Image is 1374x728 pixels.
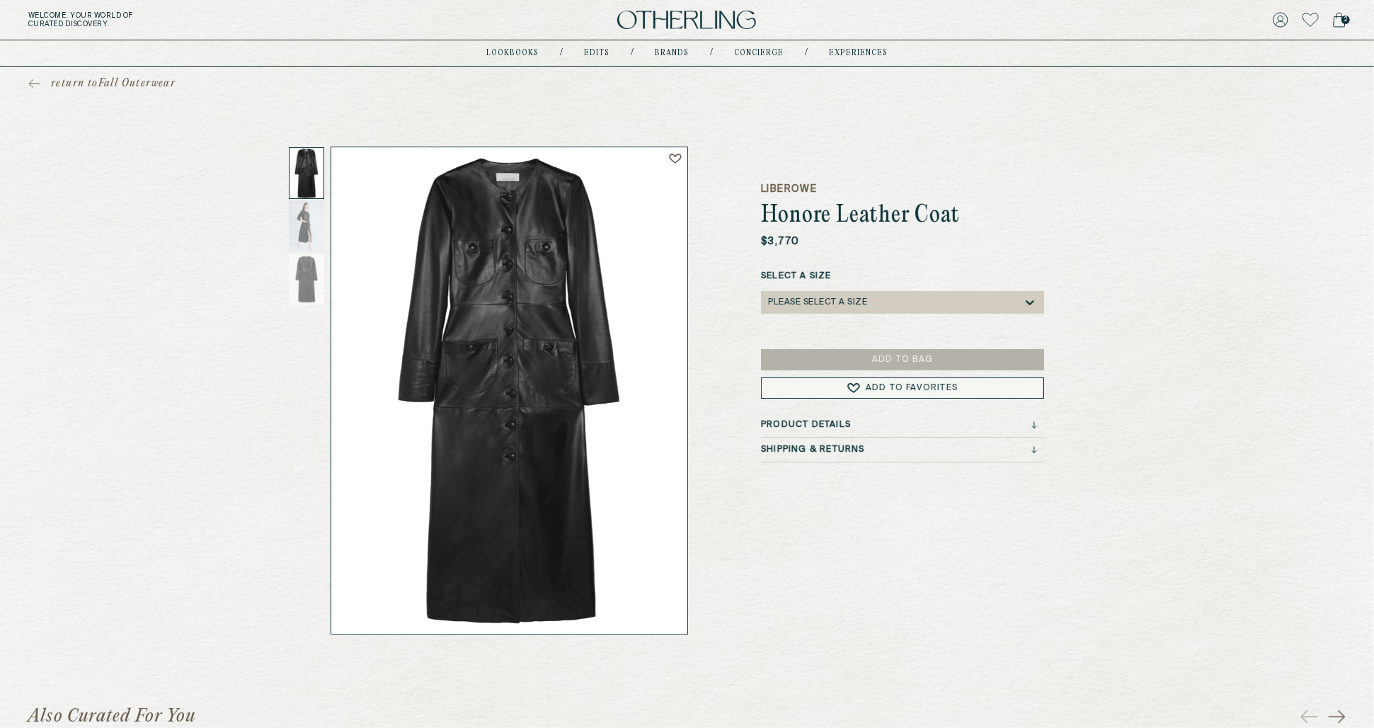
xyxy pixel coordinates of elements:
span: Add to Favorites [865,384,957,392]
a: Brands [655,50,689,57]
img: Thumbnail 3 [289,254,324,305]
div: / [560,47,563,59]
span: return to Fall Outerwear [51,76,176,91]
h3: Shipping & Returns [761,445,865,455]
label: Select a Size [761,270,1044,283]
h1: Also Curated For You [28,705,195,728]
a: lookbooks [486,50,539,57]
div: / [805,47,808,59]
h1: Honore Leather Coat [761,203,1044,229]
button: Add to Bag [761,349,1044,370]
a: return toFall Outerwear [28,76,176,91]
img: Thumbnail 2 [289,200,324,252]
div: Please select a Size [768,297,867,307]
a: Edits [584,50,609,57]
span: 2 [1341,16,1350,24]
img: HONORE LEATHER COAT [331,147,688,634]
img: logo [617,11,756,30]
div: / [710,47,713,59]
h5: LIBEROWE [761,182,1044,196]
div: / [631,47,634,59]
a: experiences [829,50,888,57]
h3: Product Details [761,420,851,430]
a: concierge [734,50,784,57]
h5: Welcome . Your world of curated discovery. [28,11,423,28]
p: $3,770 [761,234,799,249]
a: 2 [1333,10,1346,30]
button: Add to Favorites [761,377,1044,399]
